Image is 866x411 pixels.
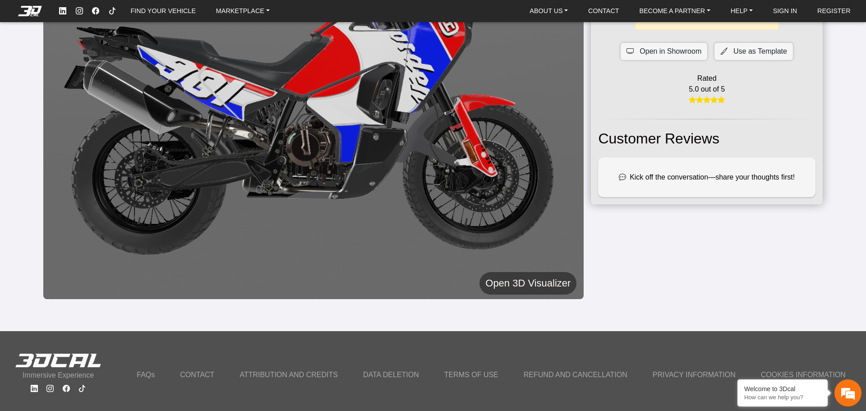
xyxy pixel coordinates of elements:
[636,4,714,18] a: BECOME A PARTNER
[212,4,273,18] a: MARKETPLACE
[485,275,571,291] h5: Open 3D Visualizer
[175,367,220,383] a: CONTACT
[526,4,571,18] a: ABOUT US
[60,47,165,59] div: Chat with us now
[127,4,199,18] a: FIND YOUR VEHICLE
[744,385,821,393] div: Welcome to 3Dcal
[100,53,152,59] div: Keywords by Traffic
[769,4,801,18] a: SIGN IN
[585,4,622,18] a: CONTACT
[727,4,756,18] a: HELP
[131,367,160,383] a: FAQs
[479,272,576,295] button: Open 3D Visualizer
[814,4,854,18] a: REGISTER
[358,367,424,383] a: DATA DELETION
[714,43,793,60] button: Use as Template
[598,127,815,151] h2: Customer Reviews
[518,367,633,383] a: REFUND AND CANCELLATION
[14,14,22,22] img: logo_orange.svg
[60,267,116,295] div: FAQs
[5,235,172,267] textarea: Type your message and hit 'Enter'
[15,370,101,381] p: Immersive Experience
[23,23,99,31] div: Domain: [DOMAIN_NAME]
[439,367,504,383] a: TERMS OF USE
[25,14,44,22] div: v 4.0.25
[34,53,81,59] div: Domain Overview
[24,52,32,60] img: tab_domain_overview_orange.svg
[52,106,124,192] span: We're online!
[10,46,23,60] div: Navigation go back
[90,52,97,60] img: tab_keywords_by_traffic_grey.svg
[148,5,170,26] div: Minimize live chat window
[647,367,741,383] a: PRIVACY INFORMATION
[5,282,60,289] span: Conversation
[755,367,851,383] a: COOKIES INFORMATION
[744,394,821,401] p: How can we help you?
[234,367,343,383] a: ATTRIBUTION AND CREDITS
[640,46,701,57] span: Open in Showroom
[630,172,795,183] span: Kick off the conversation—share your thoughts first!
[621,43,707,60] button: Open in Showroom
[116,267,172,295] div: Articles
[14,23,22,31] img: website_grey.svg
[697,73,717,84] span: Rated
[733,46,787,57] span: Use as Template
[689,84,725,95] span: 5.0 out of 5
